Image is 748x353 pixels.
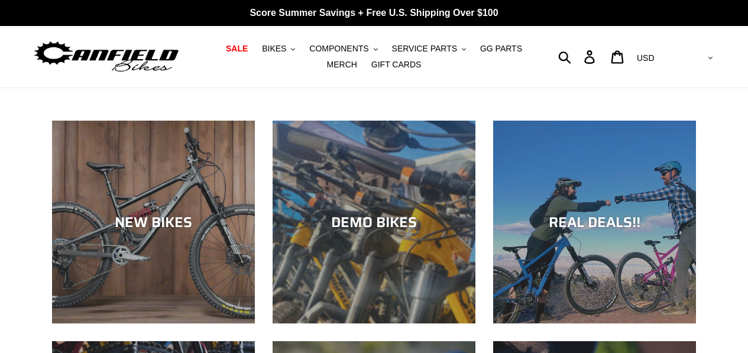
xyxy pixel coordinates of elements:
[474,41,528,57] a: GG PARTS
[256,41,301,57] button: BIKES
[392,44,457,54] span: SERVICE PARTS
[327,60,357,70] span: MERCH
[309,44,368,54] span: COMPONENTS
[273,213,475,231] div: DEMO BIKES
[273,121,475,323] a: DEMO BIKES
[52,213,255,231] div: NEW BIKES
[386,41,472,57] button: SERVICE PARTS
[480,44,522,54] span: GG PARTS
[493,121,696,323] a: REAL DEALS!!
[303,41,383,57] button: COMPONENTS
[262,44,286,54] span: BIKES
[52,121,255,323] a: NEW BIKES
[371,60,422,70] span: GIFT CARDS
[365,57,428,73] a: GIFT CARDS
[226,44,248,54] span: SALE
[493,213,696,231] div: REAL DEALS!!
[33,38,180,76] img: Canfield Bikes
[220,41,254,57] a: SALE
[321,57,363,73] a: MERCH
